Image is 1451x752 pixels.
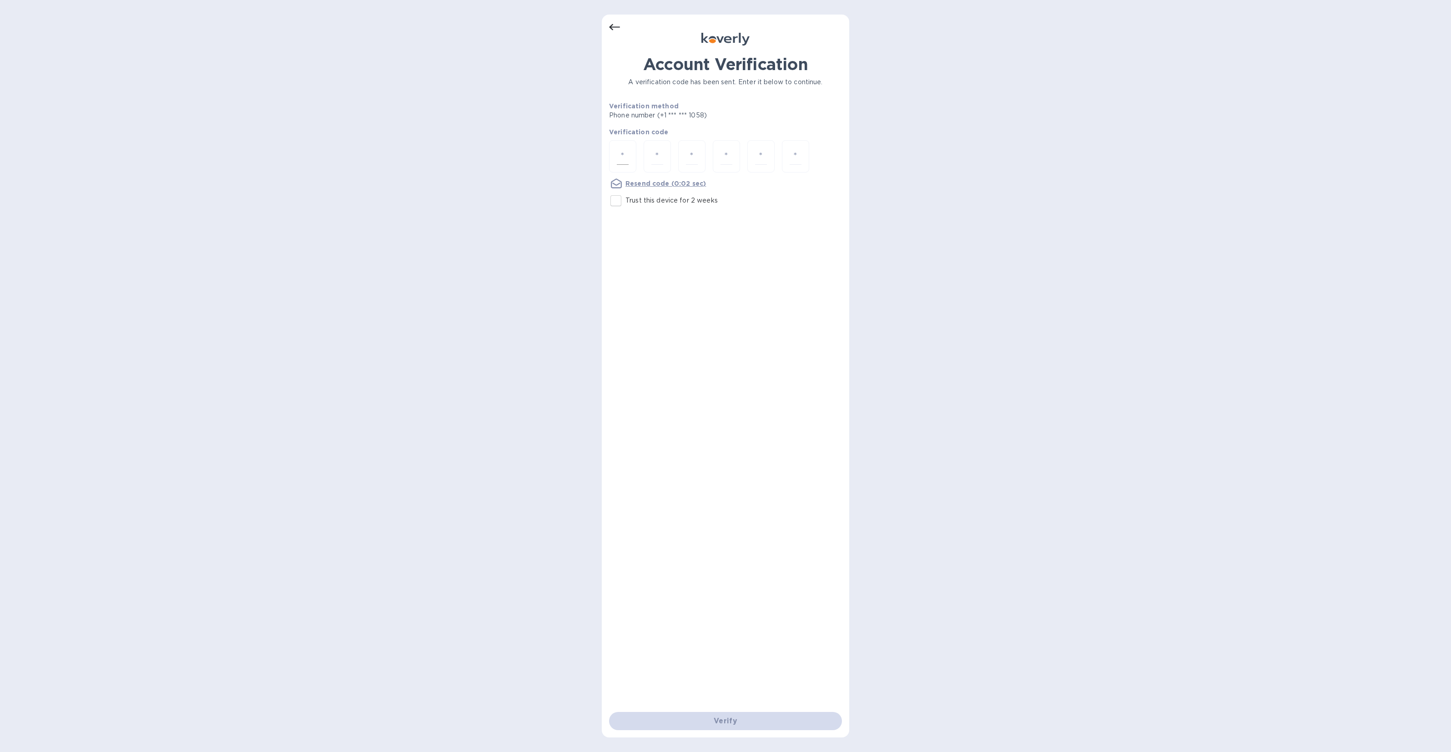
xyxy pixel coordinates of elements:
h1: Account Verification [609,55,842,74]
p: Phone number (+1 *** *** 1058) [609,111,776,120]
p: Trust this device for 2 weeks [625,196,718,205]
p: Verification code [609,127,842,137]
p: A verification code has been sent. Enter it below to continue. [609,77,842,87]
b: Verification method [609,102,679,110]
u: Resend code (0:02 sec) [625,180,706,187]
